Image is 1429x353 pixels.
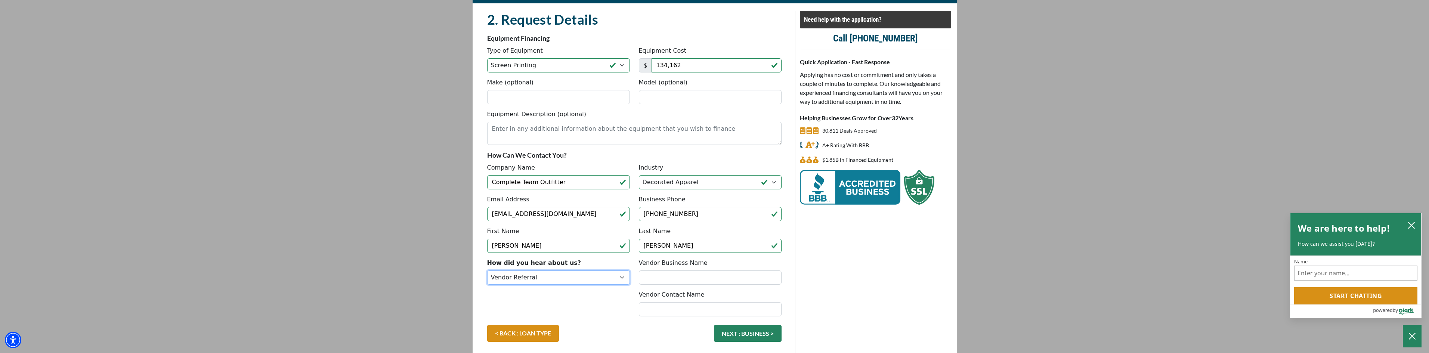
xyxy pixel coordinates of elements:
span: $ [639,58,652,72]
p: Quick Application - Fast Response [800,58,951,66]
a: < BACK : LOAN TYPE [487,325,559,342]
h2: 2. Request Details [487,11,782,28]
iframe: reCAPTCHA [487,290,601,319]
p: How can we assist you [DATE]? [1298,240,1414,248]
button: Start chatting [1294,287,1417,304]
label: Model (optional) [639,78,687,87]
p: A+ Rating With BBB [822,141,869,150]
button: Close Chatbox [1403,325,1422,347]
label: Equipment Description (optional) [487,110,586,119]
button: close chatbox [1405,220,1417,230]
label: Vendor Business Name [639,258,708,267]
button: NEXT : BUSINESS > [714,325,782,342]
img: BBB Acredited Business and SSL Protection [800,170,934,205]
label: Email Address [487,195,529,204]
div: Accessibility Menu [5,332,21,348]
span: by [1393,306,1398,315]
div: olark chatbox [1290,213,1422,318]
a: Powered by Olark - open in a new tab [1373,305,1421,318]
label: How did you hear about us? [487,258,581,267]
span: powered [1373,306,1392,315]
p: $1,846,552,989 in Financed Equipment [822,155,893,164]
p: Need help with the application? [804,15,947,24]
label: Business Phone [639,195,686,204]
p: Applying has no cost or commitment and only takes a couple of minutes to complete. Our knowledgea... [800,70,951,106]
h2: We are here to help! [1298,221,1390,236]
span: 32 [892,114,898,121]
input: Name [1294,266,1417,281]
label: Last Name [639,227,671,236]
p: Equipment Financing [487,34,782,43]
label: Make (optional) [487,78,534,87]
label: First Name [487,227,519,236]
label: Industry [639,163,664,172]
label: Equipment Cost [639,46,687,55]
a: call (847) 897-2486 [833,33,918,44]
label: Name [1294,259,1417,264]
label: Type of Equipment [487,46,543,55]
label: Vendor Contact Name [639,290,705,299]
p: 30,811 Deals Approved [822,126,877,135]
label: Company Name [487,163,535,172]
p: Helping Businesses Grow for Over Years [800,114,951,123]
p: How Can We Contact You? [487,151,782,160]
